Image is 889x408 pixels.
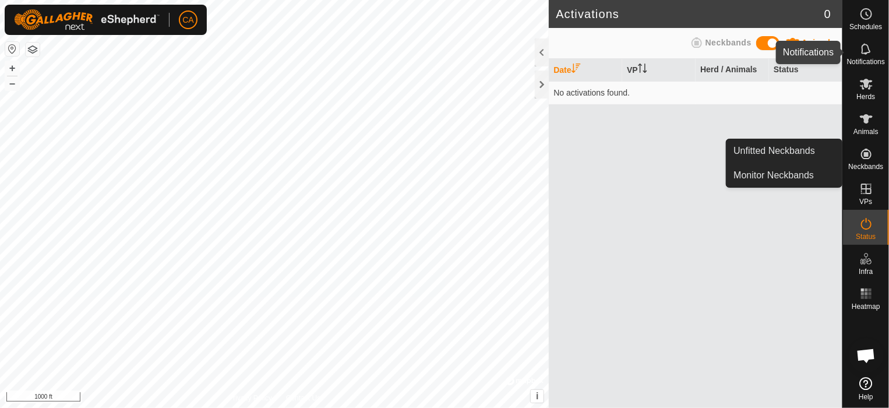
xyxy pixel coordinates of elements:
[853,128,879,135] span: Animals
[733,144,815,158] span: Unfitted Neckbands
[549,81,842,104] td: No activations found.
[536,391,538,401] span: i
[859,268,873,275] span: Infra
[726,164,842,187] a: Monitor Neckbands
[847,58,885,65] span: Notifications
[733,168,814,182] span: Monitor Neckbands
[638,65,647,75] p-sorticon: Activate to sort
[5,61,19,75] button: +
[852,303,880,310] span: Heatmap
[843,372,889,405] a: Help
[286,393,320,403] a: Contact Us
[824,5,831,23] span: 0
[849,338,884,373] div: Open chat
[228,393,272,403] a: Privacy Policy
[182,14,193,26] span: CA
[622,59,696,82] th: VP
[856,233,876,240] span: Status
[705,38,752,47] span: Neckbands
[556,7,824,21] h2: Activations
[26,43,40,57] button: Map Layers
[769,59,842,82] th: Status
[859,198,872,205] span: VPs
[849,23,882,30] span: Schedules
[531,390,544,403] button: i
[571,65,581,75] p-sorticon: Activate to sort
[726,139,842,163] a: Unfitted Neckbands
[5,76,19,90] button: –
[802,38,835,47] span: Animals
[549,59,622,82] th: Date
[856,93,875,100] span: Herds
[696,59,769,82] th: Herd / Animals
[848,163,883,170] span: Neckbands
[859,393,873,400] span: Help
[14,9,160,30] img: Gallagher Logo
[5,42,19,56] button: Reset Map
